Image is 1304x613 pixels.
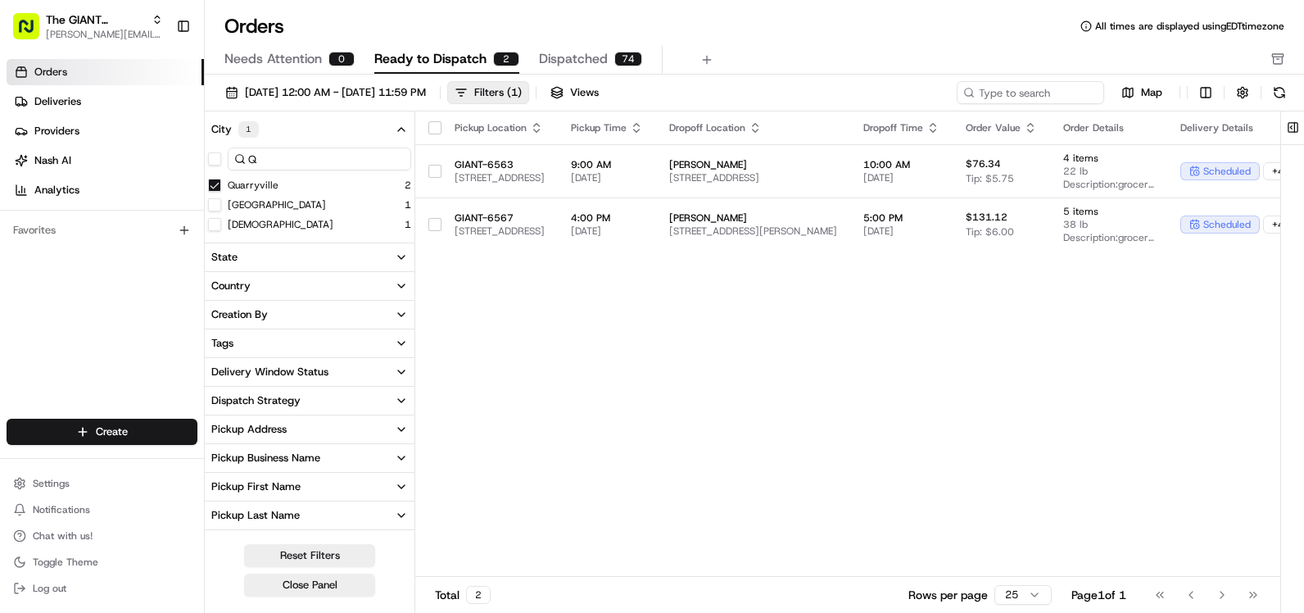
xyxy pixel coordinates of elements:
[34,153,71,168] span: Nash AI
[669,225,837,238] span: [STREET_ADDRESS][PERSON_NAME]
[238,121,259,138] div: 1
[1063,165,1154,178] span: 22 lb
[46,28,163,41] button: [PERSON_NAME][EMAIL_ADDRESS][PERSON_NAME][DOMAIN_NAME]
[211,451,320,465] div: Pickup Business Name
[228,218,333,231] label: [DEMOGRAPHIC_DATA]
[1141,85,1162,100] span: Map
[7,89,204,115] a: Deliveries
[614,52,642,66] div: 74
[7,118,204,144] a: Providers
[205,301,414,329] button: Creation By
[205,387,414,415] button: Dispatch Strategy
[211,336,233,351] div: Tags
[218,81,433,104] button: [DATE] 12:00 AM - [DATE] 11:59 PM
[1203,165,1251,178] span: scheduled
[466,586,491,604] div: 2
[34,124,79,138] span: Providers
[211,508,300,523] div: Pickup Last Name
[205,243,414,271] button: State
[211,307,268,322] div: Creation By
[34,183,79,198] span: Analytics
[205,415,414,443] button: Pickup Address
[455,211,545,225] span: GIANT-6567
[211,479,301,494] div: Pickup First Name
[1063,218,1154,231] span: 38 lb
[211,365,328,379] div: Delivery Window Status
[405,198,411,211] span: 1
[1111,83,1173,102] button: Map
[1263,162,1293,180] div: + 4
[33,582,66,595] span: Log out
[669,158,837,171] span: [PERSON_NAME]
[224,49,322,69] span: Needs Attention
[211,537,317,552] div: Pickup Store Location
[205,473,414,501] button: Pickup First Name
[543,81,606,104] button: Views
[435,586,491,604] div: Total
[539,49,608,69] span: Dispatched
[33,529,93,543] span: Chat with us!
[7,217,197,243] div: Favorites
[33,477,70,490] span: Settings
[245,85,426,100] span: [DATE] 12:00 AM - [DATE] 11:59 PM
[966,172,1014,185] span: Tip: $5.75
[863,225,940,238] span: [DATE]
[571,171,643,184] span: [DATE]
[205,444,414,472] button: Pickup Business Name
[205,530,414,558] button: Pickup Store Location
[405,218,411,231] span: 1
[966,121,1037,134] div: Order Value
[96,425,128,439] span: Create
[211,393,301,408] div: Dispatch Strategy
[570,85,599,100] span: Views
[224,13,284,39] h1: Orders
[7,551,197,574] button: Toggle Theme
[669,171,837,184] span: [STREET_ADDRESS]
[7,419,197,445] button: Create
[34,94,81,109] span: Deliveries
[1095,20,1284,33] span: All times are displayed using EDT timezone
[33,556,98,569] span: Toggle Theme
[205,358,414,386] button: Delivery Window Status
[405,179,411,192] span: 2
[205,115,414,144] button: City1
[455,171,545,184] span: [STREET_ADDRESS]
[228,198,326,211] label: [GEOGRAPHIC_DATA]
[455,225,545,238] span: [STREET_ADDRESS]
[33,503,90,516] span: Notifications
[1263,216,1293,234] div: + 4
[1063,205,1154,218] span: 5 items
[1063,121,1154,134] div: Order Details
[7,148,204,174] a: Nash AI
[7,177,204,203] a: Analytics
[863,158,940,171] span: 10:00 AM
[244,574,375,597] button: Close Panel
[205,272,414,300] button: Country
[205,502,414,529] button: Pickup Last Name
[1063,178,1154,191] span: Description: grocery bags
[46,11,145,28] button: The GIANT Company
[571,211,643,225] span: 4:00 PM
[957,81,1104,104] input: Type to search
[966,157,1001,170] span: $76.34
[328,52,355,66] div: 0
[228,148,411,170] input: City
[374,49,487,69] span: Ready to Dispatch
[863,121,940,134] div: Dropoff Time
[474,85,522,100] div: Filters
[228,179,278,192] button: Quarryville
[7,7,170,46] button: The GIANT Company[PERSON_NAME][EMAIL_ADDRESS][PERSON_NAME][DOMAIN_NAME]
[211,121,259,138] div: City
[571,158,643,171] span: 9:00 AM
[455,158,545,171] span: GIANT-6563
[7,498,197,521] button: Notifications
[571,121,643,134] div: Pickup Time
[7,472,197,495] button: Settings
[863,171,940,184] span: [DATE]
[1063,152,1154,165] span: 4 items
[1203,218,1251,231] span: scheduled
